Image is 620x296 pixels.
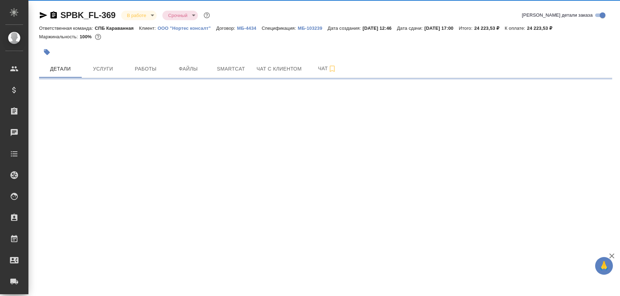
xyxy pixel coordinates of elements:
p: Итого: [459,26,474,31]
p: МБ-4434 [237,26,262,31]
p: Спецификация: [262,26,297,31]
button: 🙏 [595,257,613,275]
p: Ответственная команда: [39,26,95,31]
p: 100% [80,34,93,39]
p: Клиент: [139,26,157,31]
p: 24 223,53 ₽ [527,26,557,31]
p: [DATE] 12:46 [363,26,397,31]
button: Доп статусы указывают на важность/срочность заказа [202,11,211,20]
svg: Подписаться [328,65,336,73]
p: Дата сдачи: [397,26,424,31]
button: 0.00 RUB; [93,32,103,41]
button: Скопировать ссылку для ЯМессенджера [39,11,48,19]
span: Услуги [86,65,120,73]
p: [DATE] 17:00 [425,26,459,31]
span: Детали [43,65,77,73]
p: 24 223,53 ₽ [474,26,505,31]
button: В работе [125,12,148,18]
p: СПБ Караванная [95,26,139,31]
button: Срочный [166,12,189,18]
p: Договор: [216,26,237,31]
div: В работе [162,11,198,20]
p: МБ-103239 [298,26,328,31]
p: Дата создания: [328,26,362,31]
button: Скопировать ссылку [49,11,58,19]
span: Файлы [171,65,205,73]
span: Работы [129,65,163,73]
a: SPBK_FL-369 [60,10,115,20]
a: МБ-103239 [298,25,328,31]
p: Маржинальность: [39,34,80,39]
span: Чат [310,64,344,73]
span: [PERSON_NAME] детали заказа [522,12,593,19]
p: К оплате: [505,26,527,31]
div: В работе [121,11,157,20]
a: ООО "Нортес консалт" [158,25,216,31]
button: Добавить тэг [39,44,55,60]
span: Smartcat [214,65,248,73]
span: 🙏 [598,258,610,273]
a: МБ-4434 [237,25,262,31]
p: ООО "Нортес консалт" [158,26,216,31]
span: Чат с клиентом [257,65,302,73]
